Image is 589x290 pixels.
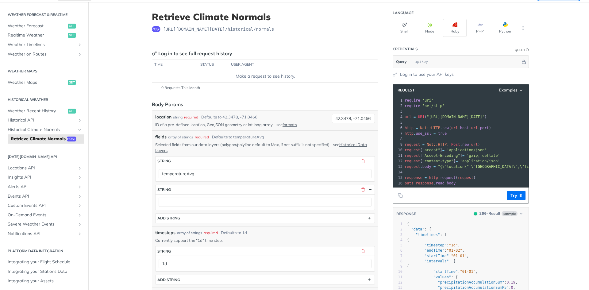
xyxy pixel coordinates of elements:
div: string [157,249,171,253]
div: 12 [393,280,402,285]
span: Retrieve Climate Normals [11,136,66,142]
span: require [405,104,420,108]
span: get [68,80,76,85]
span: timesteps [155,230,175,236]
span: get [68,109,76,114]
i: Information [526,48,529,52]
div: 4 [393,114,403,120]
span: 200 [479,211,487,216]
div: 2 [393,227,402,232]
h2: Platform DATA integration [5,248,84,254]
button: Node [418,19,441,37]
button: Try It! [507,191,525,200]
span: Request [395,88,414,93]
div: 3 [393,109,403,114]
button: ADD string [156,214,375,223]
a: Insights APIShow subpages for Insights API [5,173,84,182]
div: Body Params [152,101,183,108]
span: Historical API [8,117,76,123]
span: 0 Requests This Month [161,85,200,91]
span: . [414,131,416,136]
span: 'net/http' [422,104,445,108]
span: = [433,164,436,169]
span: get [68,33,76,38]
a: Realtime Weatherget [5,31,84,40]
div: 13 [393,164,403,169]
button: Show subpages for Alerts API [77,184,82,189]
h2: Historical Weather [5,97,84,102]
span: post [67,137,76,141]
span: Weather Forecast [8,23,66,29]
div: Defaults to temperatureAvg [212,134,264,140]
span: url [405,115,411,119]
div: ADD string [157,277,180,282]
a: Log in to use your API keys [400,71,454,78]
span: host [460,126,469,130]
span: Realtime Weather [8,32,66,38]
span: "01-02" [447,248,462,253]
div: 4 [393,238,402,243]
button: Hide [367,187,373,192]
button: Copy to clipboard [396,191,405,200]
span: Locations API [8,165,76,171]
span: : { [407,227,431,231]
span: = [442,148,445,152]
span: 0.19 [506,280,515,284]
button: Show subpages for Events API [77,194,82,199]
div: - Result [479,211,500,217]
span: 'uri' [422,98,433,102]
div: 5 [393,120,403,125]
span: = [422,142,425,147]
div: Make a request to see history. [155,73,375,79]
span: 'application/json' [447,148,487,152]
span: : { [407,275,458,279]
span: . [458,126,460,130]
span: . [433,181,436,185]
span: "timelines" [416,233,440,237]
p: ID of a pre-defined location, GeoJSON geometry or lat long array - see [155,122,329,127]
span: Integrating your Flight Schedule [8,259,82,265]
span: "precipitationAccumulationSumP5" [438,285,509,290]
span: ( ) [405,176,475,180]
button: Hide [521,59,527,65]
a: Weather Mapsget [5,78,84,87]
span: Custom Events API [8,203,76,209]
span: "intervals" [425,259,449,263]
span: request [405,153,420,158]
span: 'gzip, deflate' [467,153,500,158]
div: 11 [393,275,402,280]
h2: Weather Forecast & realtime [5,12,84,17]
a: Weather on RoutesShow subpages for Weather on Routes [5,50,84,59]
div: 3 [393,232,402,238]
div: 5 [393,243,402,248]
span: Weather Recent History [8,108,66,114]
span: "precipitationAccumulationSum" [438,280,504,284]
button: string [156,246,375,256]
span: request [405,164,420,169]
div: array of strings [177,230,202,236]
button: 200200-ResultExample [471,211,525,217]
span: request [405,148,420,152]
span: = [425,176,427,180]
span: require [405,98,420,102]
span: Post [451,142,460,147]
div: string [173,114,183,120]
svg: More ellipsis [520,25,526,31]
a: Locations APIShow subpages for Locations API [5,164,84,173]
span: body [422,164,431,169]
p: Currently support the "1d" time step. [155,238,375,243]
span: . [420,164,422,169]
div: required [195,134,209,140]
span: [ ] [405,159,500,163]
th: time [152,60,198,70]
span: url [471,142,478,147]
button: Show subpages for Custom Events API [77,203,82,208]
button: Show subpages for Notifications API [77,231,82,236]
span: url [471,126,478,130]
span: . [478,126,480,130]
svg: Key [152,51,157,56]
a: Weather Forecastget [5,21,84,31]
button: PHP [468,19,492,37]
div: Credentials [393,47,418,52]
span: request [458,176,473,180]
